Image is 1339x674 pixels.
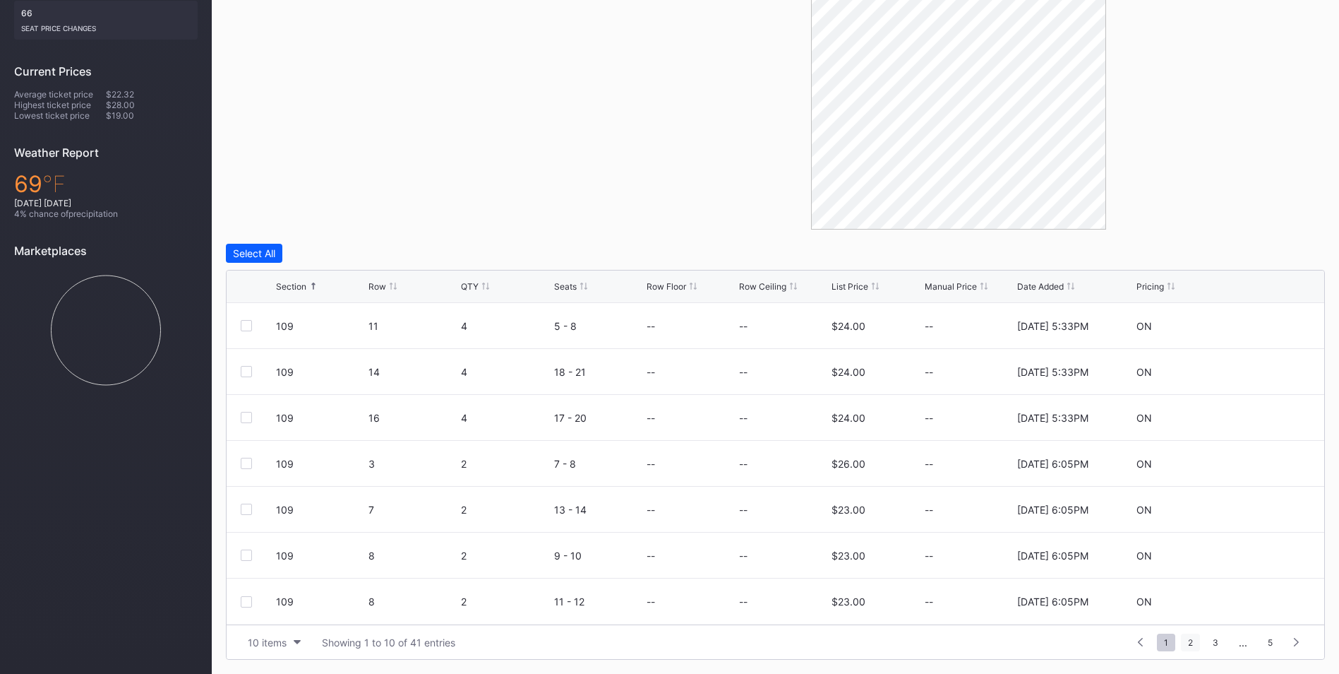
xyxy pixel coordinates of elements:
[831,550,865,562] div: $23.00
[647,366,655,378] div: --
[14,170,198,198] div: 69
[647,550,655,562] div: --
[1136,366,1152,378] div: ON
[554,281,577,292] div: Seats
[554,320,643,332] div: 5 - 8
[739,596,747,608] div: --
[276,320,365,332] div: 109
[925,504,1014,516] div: --
[739,504,747,516] div: --
[14,64,198,78] div: Current Prices
[554,458,643,470] div: 7 - 8
[276,366,365,378] div: 109
[1228,637,1258,649] div: ...
[1136,550,1152,562] div: ON
[276,458,365,470] div: 109
[1017,596,1088,608] div: [DATE] 6:05PM
[925,458,1014,470] div: --
[554,504,643,516] div: 13 - 14
[647,281,686,292] div: Row Floor
[368,596,457,608] div: 8
[739,366,747,378] div: --
[925,320,1014,332] div: --
[276,550,365,562] div: 109
[831,320,865,332] div: $24.00
[368,458,457,470] div: 3
[461,320,550,332] div: 4
[554,412,643,424] div: 17 - 20
[1261,634,1280,651] span: 5
[831,412,865,424] div: $24.00
[106,89,198,100] div: $22.32
[1136,412,1152,424] div: ON
[1017,366,1088,378] div: [DATE] 5:33PM
[1136,596,1152,608] div: ON
[461,596,550,608] div: 2
[831,458,865,470] div: $26.00
[241,633,308,652] button: 10 items
[368,550,457,562] div: 8
[1017,550,1088,562] div: [DATE] 6:05PM
[276,504,365,516] div: 109
[1157,634,1175,651] span: 1
[461,412,550,424] div: 4
[739,281,786,292] div: Row Ceiling
[1136,281,1164,292] div: Pricing
[554,366,643,378] div: 18 - 21
[1136,458,1152,470] div: ON
[739,458,747,470] div: --
[461,281,479,292] div: QTY
[1017,320,1088,332] div: [DATE] 5:33PM
[233,247,275,259] div: Select All
[14,244,198,258] div: Marketplaces
[14,110,106,121] div: Lowest ticket price
[368,504,457,516] div: 7
[925,366,1014,378] div: --
[21,18,191,32] div: seat price changes
[276,281,306,292] div: Section
[554,550,643,562] div: 9 - 10
[831,281,868,292] div: List Price
[106,110,198,121] div: $19.00
[1136,504,1152,516] div: ON
[461,550,550,562] div: 2
[647,320,655,332] div: --
[1206,634,1225,651] span: 3
[1017,412,1088,424] div: [DATE] 5:33PM
[368,281,386,292] div: Row
[106,100,198,110] div: $28.00
[14,100,106,110] div: Highest ticket price
[276,412,365,424] div: 109
[368,366,457,378] div: 14
[831,504,865,516] div: $23.00
[925,550,1014,562] div: --
[739,412,747,424] div: --
[554,596,643,608] div: 11 - 12
[368,320,457,332] div: 11
[925,596,1014,608] div: --
[1136,320,1152,332] div: ON
[647,504,655,516] div: --
[14,1,198,40] div: 66
[925,412,1014,424] div: --
[368,412,457,424] div: 16
[1017,504,1088,516] div: [DATE] 6:05PM
[739,320,747,332] div: --
[739,550,747,562] div: --
[1181,634,1200,651] span: 2
[461,504,550,516] div: 2
[14,89,106,100] div: Average ticket price
[1017,281,1064,292] div: Date Added
[42,170,66,198] span: ℉
[647,412,655,424] div: --
[14,146,198,160] div: Weather Report
[831,366,865,378] div: $24.00
[647,458,655,470] div: --
[461,366,550,378] div: 4
[14,198,198,208] div: [DATE] [DATE]
[925,281,977,292] div: Manual Price
[14,268,198,392] svg: Chart title
[248,637,287,649] div: 10 items
[1017,458,1088,470] div: [DATE] 6:05PM
[226,244,282,263] button: Select All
